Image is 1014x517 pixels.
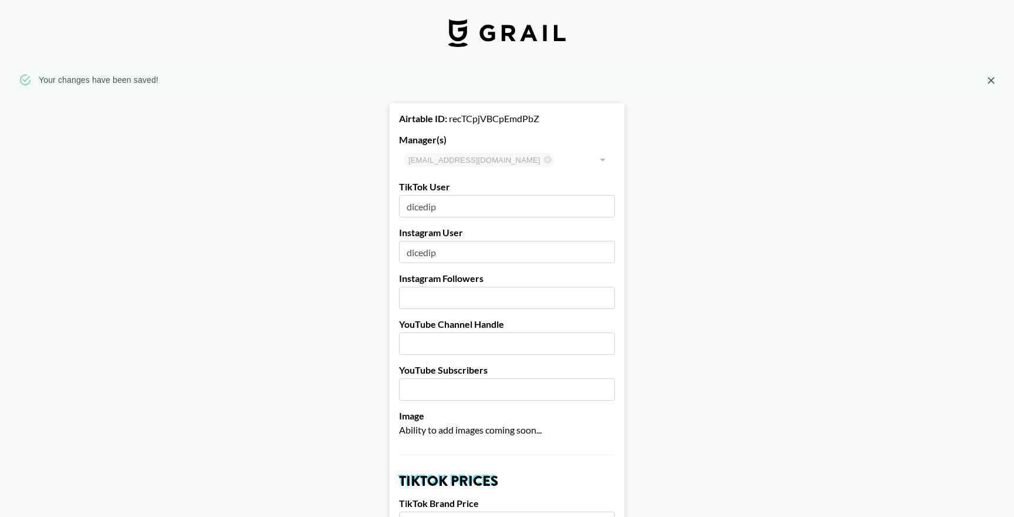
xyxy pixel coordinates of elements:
[399,410,615,422] label: Image
[982,72,1000,89] button: Close
[399,424,542,435] span: Ability to add images coming soon...
[399,474,615,488] h2: TikTok Prices
[39,69,158,90] div: Your changes have been saved!
[399,498,615,509] label: TikTok Brand Price
[448,19,566,47] img: Grail Talent Logo
[399,273,615,284] label: Instagram Followers
[399,227,615,239] label: Instagram User
[399,318,615,330] label: YouTube Channel Handle
[399,181,615,193] label: TikTok User
[399,113,615,125] div: recTCpjVBCpEmdPbZ
[399,364,615,376] label: YouTube Subscribers
[399,134,615,146] label: Manager(s)
[399,113,447,124] strong: Airtable ID:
